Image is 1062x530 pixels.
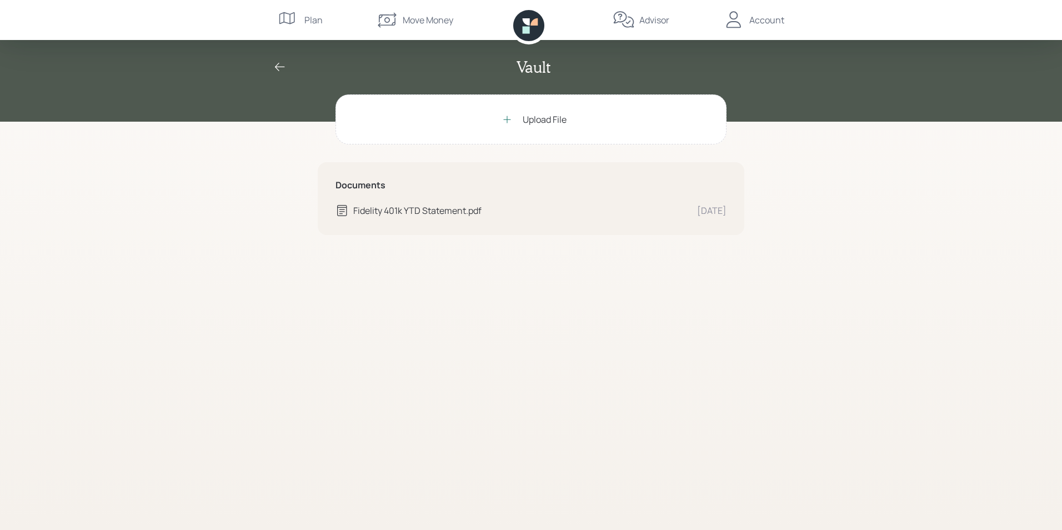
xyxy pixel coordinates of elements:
div: [DATE] [697,204,727,217]
div: Advisor [639,13,669,27]
div: Move Money [403,13,453,27]
div: Plan [304,13,323,27]
a: Fidelity 401k YTD Statement.pdf[DATE] [335,204,727,217]
div: Upload File [523,113,567,126]
div: Account [749,13,784,27]
h2: Vault [517,58,550,77]
div: Fidelity 401k YTD Statement.pdf [353,204,688,217]
h5: Documents [335,180,727,191]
